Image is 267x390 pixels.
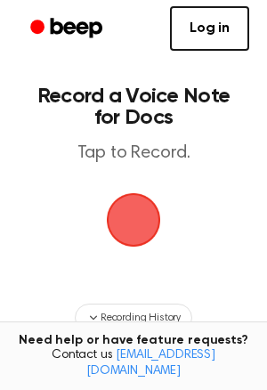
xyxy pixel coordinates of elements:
p: Tap to Record. [32,142,235,165]
span: Recording History [101,310,181,326]
button: Beep Logo [107,193,160,247]
h1: Record a Voice Note for Docs [32,85,235,128]
a: [EMAIL_ADDRESS][DOMAIN_NAME] [86,349,215,378]
span: Contact us [11,348,256,379]
button: Recording History [75,304,192,332]
a: Beep [18,12,118,46]
a: Log in [170,6,249,51]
